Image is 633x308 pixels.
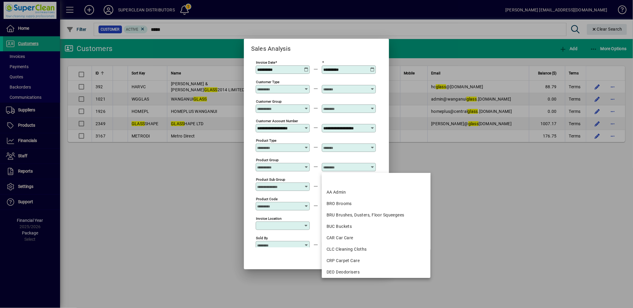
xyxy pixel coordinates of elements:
mat-label: Product Sub Group [256,177,285,181]
div: BRU Brushes, Dusters, Floor Squeegees [327,212,426,218]
div: DEO Deodorisers [327,269,426,275]
mat-label: Product Group [256,158,278,162]
mat-label: Product Type [256,138,276,142]
mat-label: Customer Group [256,99,282,103]
mat-option: CLC Cleaning Cloths [322,244,431,255]
mat-label: Invoice location [256,216,282,220]
mat-label: Customer Type [256,80,279,84]
mat-option: BRU Brushes, Dusters, Floor Squeegees [322,210,431,221]
mat-label: Invoice Date [256,60,275,64]
mat-option: AA Admin [322,187,431,198]
mat-option: CAR Car Care [322,232,431,244]
mat-option: DEO Deodorisers [322,267,431,278]
mat-option: BUC Buckets [322,221,431,232]
mat-option: BRO Brooms [322,198,431,210]
div: BUC Buckets [327,223,426,230]
div: CRP Carpet Care [327,258,426,264]
div: AA Admin [327,189,426,195]
div: CAR Car Care [327,235,426,241]
mat-option: CRP Carpet Care [322,255,431,267]
mat-label: Customer Account Number [256,119,298,123]
div: BRO Brooms [327,201,426,207]
mat-label: Sold By [256,236,268,240]
h2: Sales Analysis [244,39,298,53]
div: CLC Cleaning Cloths [327,246,426,252]
mat-label: Product Code [256,197,278,201]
